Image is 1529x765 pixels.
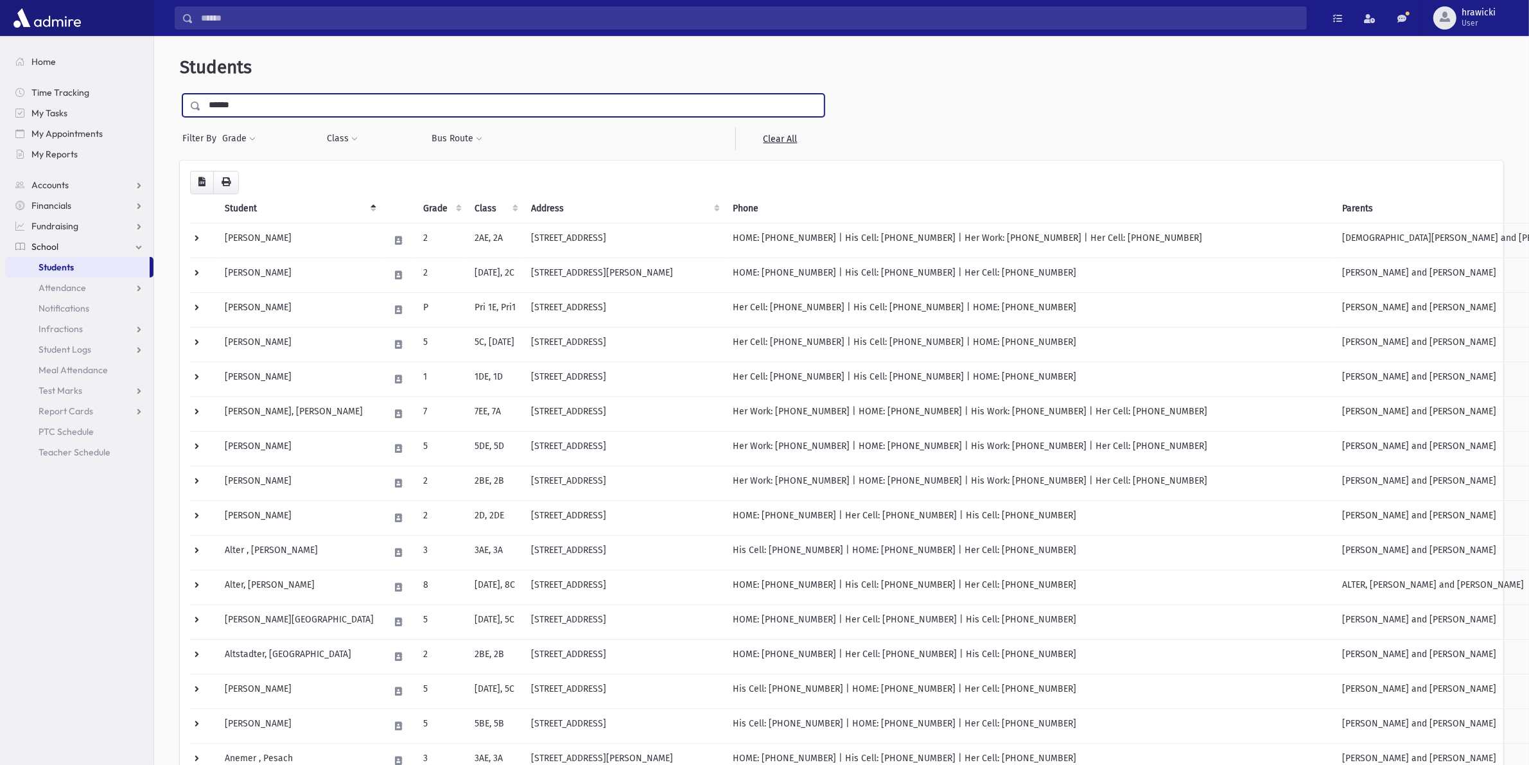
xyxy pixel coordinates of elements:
[217,431,381,466] td: [PERSON_NAME]
[523,362,725,396] td: [STREET_ADDRESS]
[31,220,78,232] span: Fundraising
[39,364,108,376] span: Meal Attendance
[213,171,239,194] button: Print
[5,51,153,72] a: Home
[5,216,153,236] a: Fundraising
[5,319,153,339] a: Infractions
[5,195,153,216] a: Financials
[5,360,153,380] a: Meal Attendance
[725,500,1334,535] td: HOME: [PHONE_NUMBER] | Her Cell: [PHONE_NUMBER] | His Cell: [PHONE_NUMBER]
[467,396,523,431] td: 7EE, 7A
[217,327,381,362] td: [PERSON_NAME]
[725,362,1334,396] td: Her Cell: [PHONE_NUMBER] | His Cell: [PHONE_NUMBER] | HOME: [PHONE_NUMBER]
[31,200,71,211] span: Financials
[523,396,725,431] td: [STREET_ADDRESS]
[415,194,467,224] th: Grade: activate to sort column ascending
[725,396,1334,431] td: Her Work: [PHONE_NUMBER] | HOME: [PHONE_NUMBER] | His Work: [PHONE_NUMBER] | Her Cell: [PHONE_NUM...
[39,405,93,417] span: Report Cards
[1462,8,1496,18] span: hrawicki
[523,674,725,708] td: [STREET_ADDRESS]
[523,604,725,639] td: [STREET_ADDRESS]
[31,56,56,67] span: Home
[415,396,467,431] td: 7
[31,241,58,252] span: School
[326,127,358,150] button: Class
[415,708,467,743] td: 5
[217,708,381,743] td: [PERSON_NAME]
[217,223,381,258] td: [PERSON_NAME]
[5,257,150,277] a: Students
[39,344,91,355] span: Student Logs
[217,639,381,674] td: Altstadter, [GEOGRAPHIC_DATA]
[31,128,103,139] span: My Appointments
[5,123,153,144] a: My Appointments
[725,431,1334,466] td: Her Work: [PHONE_NUMBER] | HOME: [PHONE_NUMBER] | His Work: [PHONE_NUMBER] | Her Cell: [PHONE_NUM...
[5,442,153,462] a: Teacher Schedule
[523,258,725,292] td: [STREET_ADDRESS][PERSON_NAME]
[5,277,153,298] a: Attendance
[523,535,725,570] td: [STREET_ADDRESS]
[217,570,381,604] td: Alter, [PERSON_NAME]
[5,144,153,164] a: My Reports
[217,194,381,224] th: Student: activate to sort column descending
[217,258,381,292] td: [PERSON_NAME]
[467,500,523,535] td: 2D, 2DE
[5,401,153,421] a: Report Cards
[5,380,153,401] a: Test Marks
[467,292,523,327] td: Pri 1E, Pri1
[31,87,89,98] span: Time Tracking
[523,431,725,466] td: [STREET_ADDRESS]
[5,236,153,257] a: School
[217,362,381,396] td: [PERSON_NAME]
[5,339,153,360] a: Student Logs
[725,535,1334,570] td: His Cell: [PHONE_NUMBER] | HOME: [PHONE_NUMBER] | Her Cell: [PHONE_NUMBER]
[1462,18,1496,28] span: User
[415,674,467,708] td: 5
[5,103,153,123] a: My Tasks
[467,674,523,708] td: [DATE], 5C
[725,258,1334,292] td: HOME: [PHONE_NUMBER] | His Cell: [PHONE_NUMBER] | Her Cell: [PHONE_NUMBER]
[725,570,1334,604] td: HOME: [PHONE_NUMBER] | His Cell: [PHONE_NUMBER] | Her Cell: [PHONE_NUMBER]
[467,194,523,224] th: Class: activate to sort column ascending
[217,535,381,570] td: Alter , [PERSON_NAME]
[467,466,523,500] td: 2BE, 2B
[180,57,252,78] span: Students
[523,327,725,362] td: [STREET_ADDRESS]
[31,179,69,191] span: Accounts
[415,327,467,362] td: 5
[217,396,381,431] td: [PERSON_NAME], [PERSON_NAME]
[415,466,467,500] td: 2
[725,466,1334,500] td: Her Work: [PHONE_NUMBER] | HOME: [PHONE_NUMBER] | His Work: [PHONE_NUMBER] | Her Cell: [PHONE_NUM...
[31,148,78,160] span: My Reports
[5,82,153,103] a: Time Tracking
[432,127,484,150] button: Bus Route
[467,708,523,743] td: 5BE, 5B
[725,639,1334,674] td: HOME: [PHONE_NUMBER] | Her Cell: [PHONE_NUMBER] | His Cell: [PHONE_NUMBER]
[523,500,725,535] td: [STREET_ADDRESS]
[725,194,1334,224] th: Phone
[415,570,467,604] td: 8
[39,303,89,314] span: Notifications
[39,261,74,273] span: Students
[523,223,725,258] td: [STREET_ADDRESS]
[217,674,381,708] td: [PERSON_NAME]
[10,5,84,31] img: AdmirePro
[725,223,1334,258] td: HOME: [PHONE_NUMBER] | His Cell: [PHONE_NUMBER] | Her Work: [PHONE_NUMBER] | Her Cell: [PHONE_NUM...
[725,674,1334,708] td: His Cell: [PHONE_NUMBER] | HOME: [PHONE_NUMBER] | Her Cell: [PHONE_NUMBER]
[735,127,825,150] a: Clear All
[217,292,381,327] td: [PERSON_NAME]
[467,223,523,258] td: 2AE, 2A
[31,107,67,119] span: My Tasks
[5,298,153,319] a: Notifications
[415,431,467,466] td: 5
[725,604,1334,639] td: HOME: [PHONE_NUMBER] | Her Cell: [PHONE_NUMBER] | His Cell: [PHONE_NUMBER]
[39,323,83,335] span: Infractions
[467,639,523,674] td: 2BE, 2B
[39,282,86,294] span: Attendance
[523,639,725,674] td: [STREET_ADDRESS]
[725,292,1334,327] td: Her Cell: [PHONE_NUMBER] | His Cell: [PHONE_NUMBER] | HOME: [PHONE_NUMBER]
[217,604,381,639] td: [PERSON_NAME][GEOGRAPHIC_DATA]
[217,466,381,500] td: [PERSON_NAME]
[415,500,467,535] td: 2
[217,500,381,535] td: [PERSON_NAME]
